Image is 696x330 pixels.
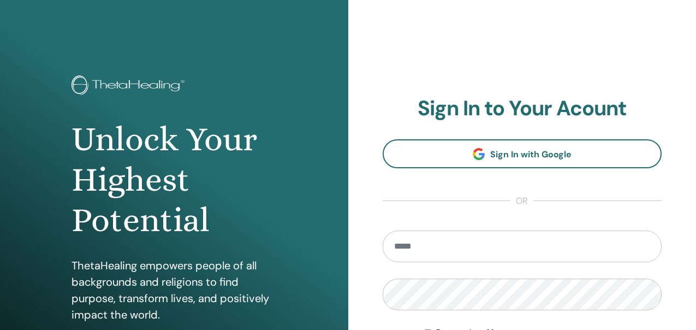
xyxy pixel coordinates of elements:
a: Sign In with Google [383,139,662,168]
h1: Unlock Your Highest Potential [72,119,276,241]
span: or [510,195,533,208]
span: Sign In with Google [490,149,572,160]
p: ThetaHealing empowers people of all backgrounds and religions to find purpose, transform lives, a... [72,257,276,323]
h2: Sign In to Your Acount [383,96,662,121]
